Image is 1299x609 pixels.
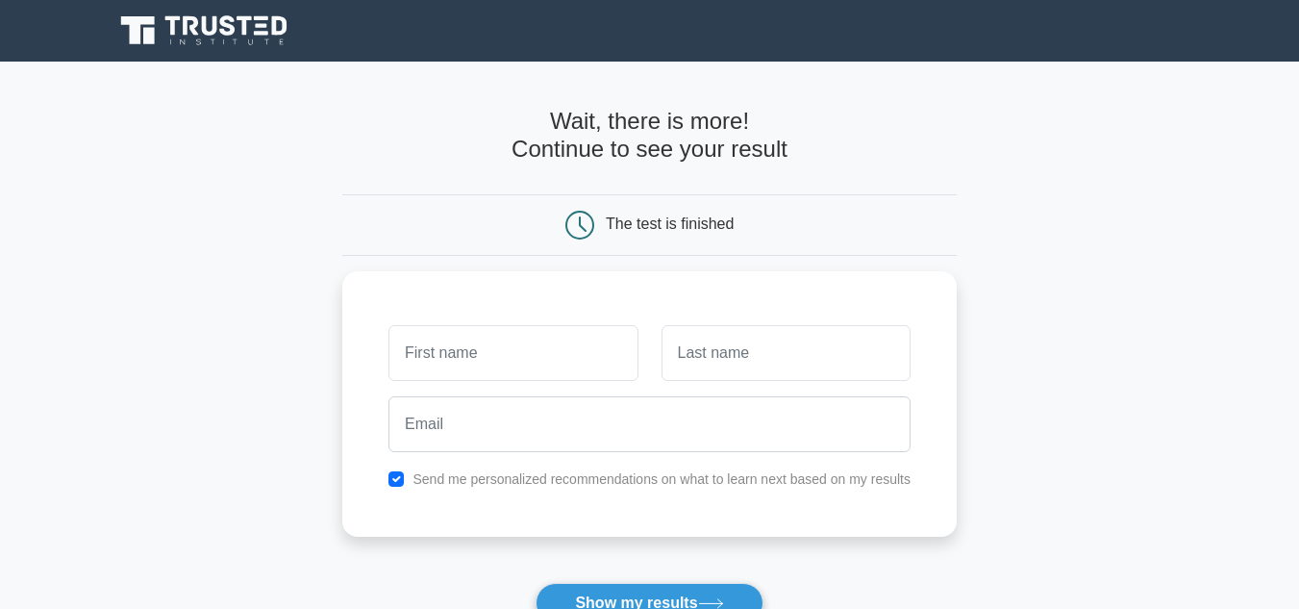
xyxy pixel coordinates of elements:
[412,471,911,487] label: Send me personalized recommendations on what to learn next based on my results
[662,325,911,381] input: Last name
[606,216,734,232] div: The test is finished
[388,325,637,381] input: First name
[388,396,911,452] input: Email
[342,108,957,164] h4: Wait, there is more! Continue to see your result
